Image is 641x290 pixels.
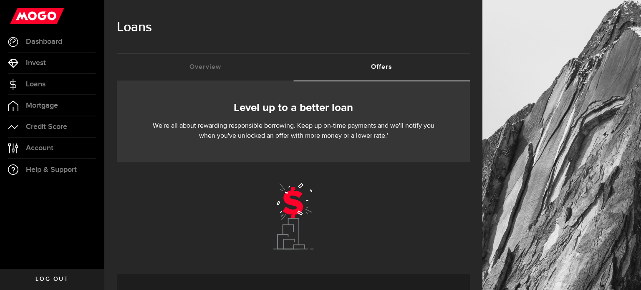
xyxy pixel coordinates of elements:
[26,123,67,131] span: Credit Score
[149,121,437,141] p: We're all about rewarding responsible borrowing. Keep up on-time payments and we'll notify you wh...
[117,17,470,38] h1: Loans
[26,59,46,67] span: Invest
[26,144,53,152] span: Account
[117,54,293,81] a: Overview
[293,54,470,81] a: Offers
[26,102,58,109] span: Mortgage
[26,81,45,88] span: Loans
[387,133,388,136] sup: 1
[129,99,457,117] h2: Level up to a better loan
[35,276,68,282] span: Log out
[26,166,77,174] span: Help & Support
[26,38,62,45] span: Dashboard
[117,53,470,81] ul: Tabs Navigation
